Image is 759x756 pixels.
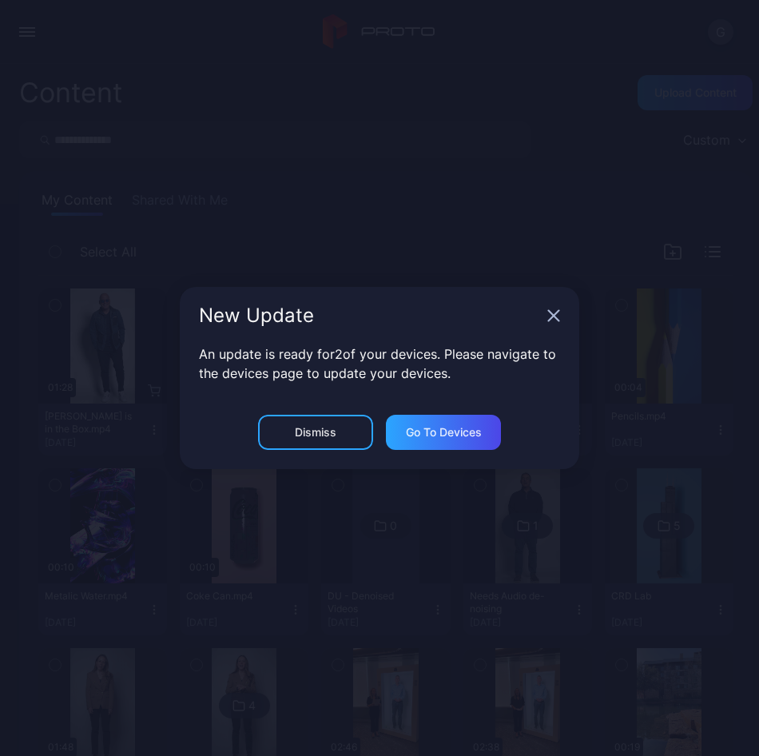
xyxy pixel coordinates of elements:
[406,426,482,439] div: Go to devices
[295,426,336,439] div: Dismiss
[199,344,560,383] p: An update is ready for 2 of your devices. Please navigate to the devices page to update your devi...
[199,306,541,325] div: New Update
[386,415,501,450] button: Go to devices
[258,415,373,450] button: Dismiss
